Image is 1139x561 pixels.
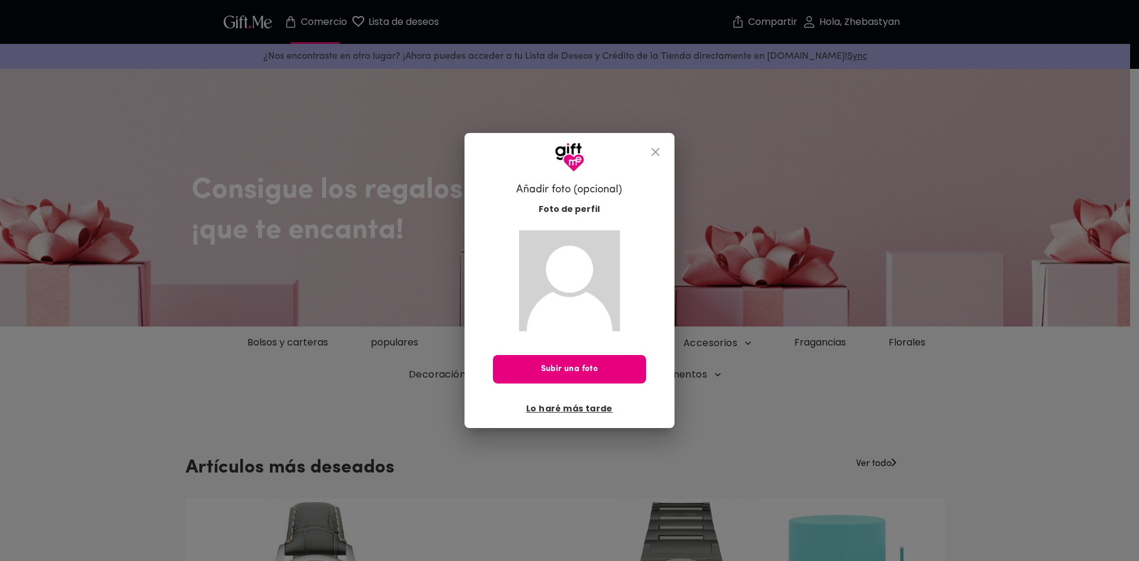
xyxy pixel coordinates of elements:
[539,203,600,215] font: Foto de perfil
[516,185,622,195] font: Añadir foto (opcional)
[493,355,646,383] button: Subir una foto
[641,138,670,166] button: cerca
[541,365,599,373] font: Subir una foto
[555,142,584,172] img: Logotipo de GiftMe
[526,402,613,414] font: Lo haré más tarde
[521,398,618,419] button: Lo haré más tarde
[519,230,620,331] img: Foto de perfil predeterminada de Gift.me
